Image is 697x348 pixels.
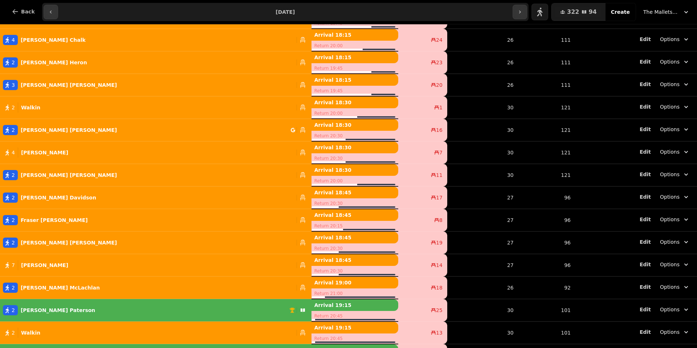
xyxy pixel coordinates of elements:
span: 94 [588,9,596,15]
button: Back [6,3,41,20]
span: 17 [436,194,443,201]
button: The Malletsheugh [639,5,694,19]
p: Arrival 18:30 [311,119,398,131]
button: Edit [640,81,651,88]
span: 24 [436,36,443,44]
button: Edit [640,283,651,291]
button: Edit [640,238,651,246]
span: Edit [640,284,651,290]
span: Edit [640,307,651,312]
p: [PERSON_NAME] [PERSON_NAME] [21,81,117,89]
td: 96 [518,231,575,254]
td: 30 [447,96,518,119]
button: Edit [640,58,651,65]
button: Edit [640,171,651,178]
span: 11 [436,171,443,179]
td: 121 [518,119,575,141]
p: Arrival 18:30 [311,97,398,108]
span: Options [660,216,680,223]
p: [PERSON_NAME] Davidson [21,194,96,201]
p: Arrival 19:00 [311,277,398,288]
td: 30 [447,299,518,321]
button: Options [656,123,694,136]
p: Walkin [21,329,40,336]
td: 27 [447,254,518,276]
p: Return 20:00 [311,41,398,51]
td: 27 [447,186,518,209]
p: Arrival 18:45 [311,232,398,243]
span: Edit [640,262,651,267]
button: Options [656,168,694,181]
p: Arrival 18:15 [311,74,398,86]
span: Options [660,148,680,155]
span: Edit [640,59,651,64]
span: Options [660,306,680,313]
span: Back [21,9,35,14]
td: 111 [518,51,575,74]
p: Arrival 18:15 [311,29,398,41]
td: 26 [447,74,518,96]
span: Options [660,126,680,133]
p: Return 20:00 [311,108,398,118]
span: 23 [436,59,443,66]
span: Edit [640,329,651,335]
td: 30 [447,164,518,186]
p: Arrival 18:15 [311,52,398,63]
span: Options [660,81,680,88]
span: Edit [640,82,651,87]
td: 111 [518,29,575,51]
span: 4 [12,36,15,44]
button: Edit [640,103,651,110]
span: 2 [12,284,15,291]
p: [PERSON_NAME] [PERSON_NAME] [21,239,117,246]
span: Options [660,103,680,110]
p: [PERSON_NAME] [PERSON_NAME] [21,171,117,179]
td: 26 [447,51,518,74]
span: Edit [640,104,651,109]
button: Options [656,303,694,316]
p: Arrival 19:15 [311,322,398,333]
td: 26 [447,29,518,51]
p: Return 20:00 [311,176,398,186]
p: Arrival 18:45 [311,209,398,221]
button: Edit [640,36,651,43]
span: 19 [436,239,443,246]
p: Return 20:30 [311,198,398,209]
button: Options [656,100,694,113]
span: Options [660,328,680,336]
td: 27 [447,209,518,231]
td: 101 [518,321,575,344]
td: 92 [518,276,575,299]
span: 18 [436,284,443,291]
span: Edit [640,217,651,222]
p: Return 20:30 [311,243,398,254]
td: 27 [447,231,518,254]
p: Arrival 18:45 [311,254,398,266]
p: Fraser [PERSON_NAME] [21,217,88,224]
span: 14 [436,262,443,269]
span: 322 [567,9,579,15]
button: Edit [640,328,651,336]
span: Edit [640,239,651,244]
span: 16 [436,126,443,134]
span: Options [660,261,680,268]
p: Arrival 19:15 [311,299,398,311]
p: Return 20:30 [311,266,398,276]
p: Arrival 18:30 [311,164,398,176]
button: Edit [640,148,651,155]
span: 2 [12,307,15,314]
td: 96 [518,209,575,231]
td: 30 [447,119,518,141]
button: Options [656,213,694,226]
td: 101 [518,299,575,321]
span: Options [660,36,680,43]
span: 2 [12,194,15,201]
button: Options [656,190,694,203]
span: Options [660,193,680,201]
p: [PERSON_NAME] McLachlan [21,284,100,291]
button: Edit [640,261,651,268]
button: Edit [640,306,651,313]
span: 7 [439,149,443,156]
span: Edit [640,127,651,132]
span: 2 [12,104,15,111]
